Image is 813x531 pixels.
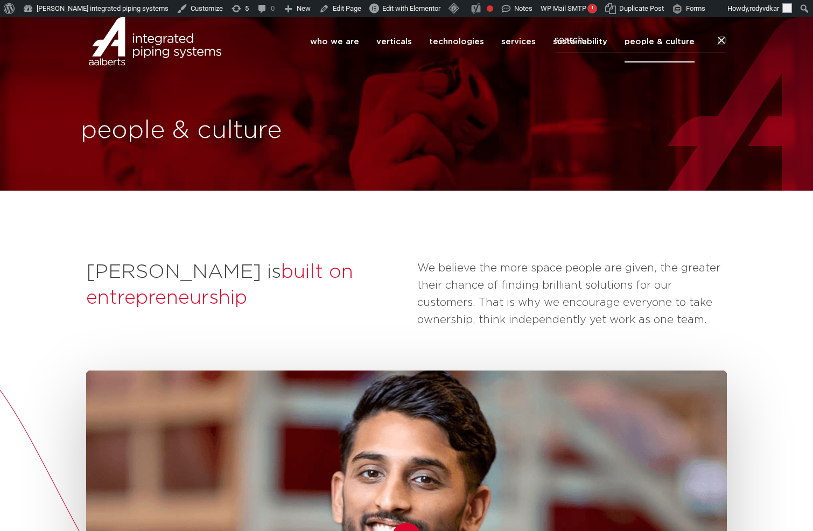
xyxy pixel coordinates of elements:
[501,21,536,62] a: services
[553,21,607,62] a: sustainability
[86,260,407,311] h2: [PERSON_NAME] is
[625,21,695,62] a: people & culture
[429,21,484,62] a: technologies
[376,21,412,62] a: verticals
[310,21,359,62] a: who we are
[487,5,493,12] div: Focus keyphrase not set
[310,21,695,62] nav: Menu
[81,114,401,148] h1: people & culture
[417,260,727,329] p: We believe the more space people are given, the greater their chance of finding brilliant solutio...
[749,4,779,12] span: rodyvdkar
[587,4,597,13] span: !
[382,4,440,12] span: Edit with Elementor
[86,262,353,308] span: built on entrepreneurship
